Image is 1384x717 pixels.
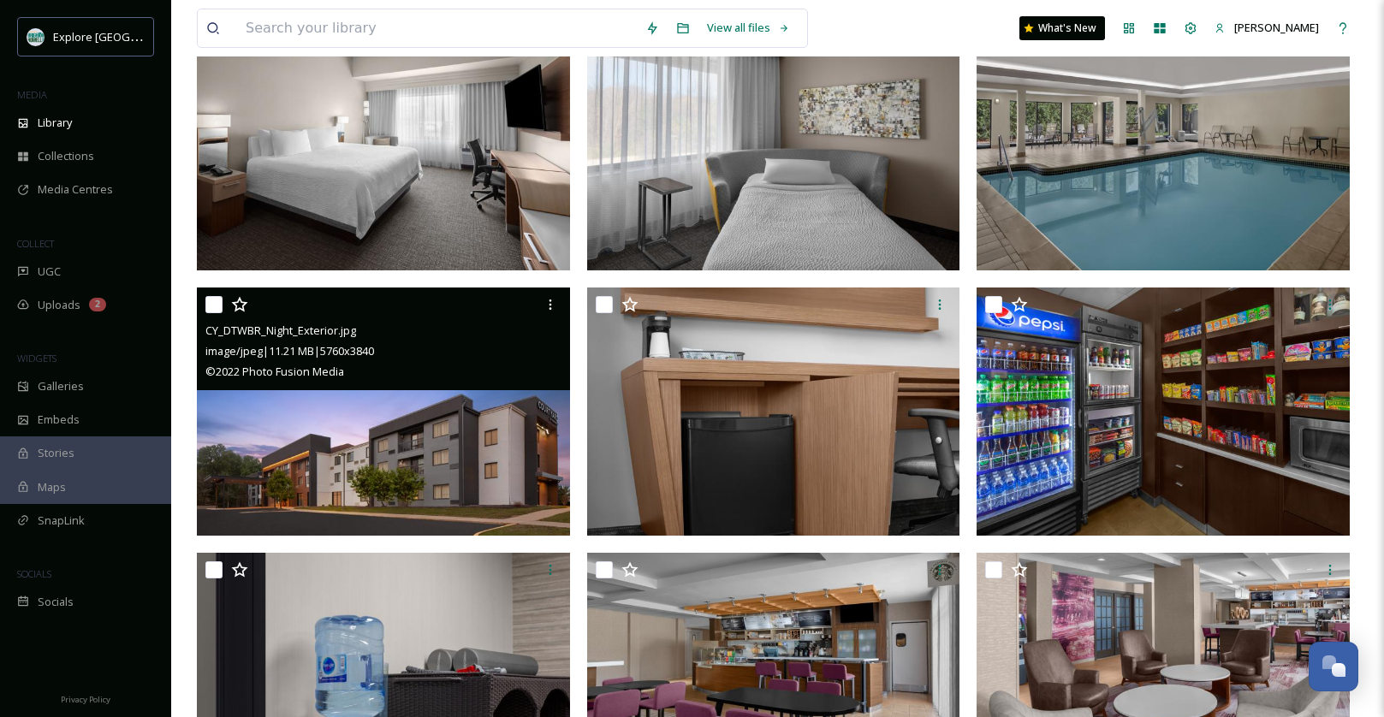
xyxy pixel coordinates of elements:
[89,298,106,311] div: 2
[977,287,1350,536] img: CY_DTWBR_Market.jpg
[17,237,54,250] span: COLLECT
[197,21,570,270] img: CY_DTWBR_EXKS_Guestroom_Sweep.jpg
[38,445,74,461] span: Stories
[17,567,51,580] span: SOCIALS
[587,287,960,536] img: CY_DTWBR_King_Fridge.jpg
[61,688,110,708] a: Privacy Policy
[205,364,344,379] span: © 2022 Photo Fusion Media
[587,21,960,270] img: CY_DTWBR_Sofa_Bed.jpg
[38,594,74,610] span: Socials
[698,11,799,44] a: View all files
[38,378,84,394] span: Galleries
[38,513,85,529] span: SnapLink
[1234,20,1319,35] span: [PERSON_NAME]
[27,28,45,45] img: 67e7af72-b6c8-455a-acf8-98e6fe1b68aa.avif
[205,343,374,358] span: image/jpeg | 11.21 MB | 5760 x 3840
[38,181,113,198] span: Media Centres
[1309,642,1358,691] button: Open Chat
[38,148,94,164] span: Collections
[977,21,1350,270] img: CY_DTWBR_Pool.jpg
[1206,11,1328,44] a: [PERSON_NAME]
[197,287,570,536] img: CY_DTWBR_Night_Exterior.jpg
[17,88,47,101] span: MEDIA
[38,412,80,428] span: Embeds
[205,323,356,338] span: CY_DTWBR_Night_Exterior.jpg
[38,264,61,280] span: UGC
[61,694,110,705] span: Privacy Policy
[53,28,288,44] span: Explore [GEOGRAPHIC_DATA][PERSON_NAME]
[38,297,80,313] span: Uploads
[17,352,56,364] span: WIDGETS
[38,479,66,495] span: Maps
[237,9,637,47] input: Search your library
[1019,16,1105,40] a: What's New
[38,115,72,131] span: Library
